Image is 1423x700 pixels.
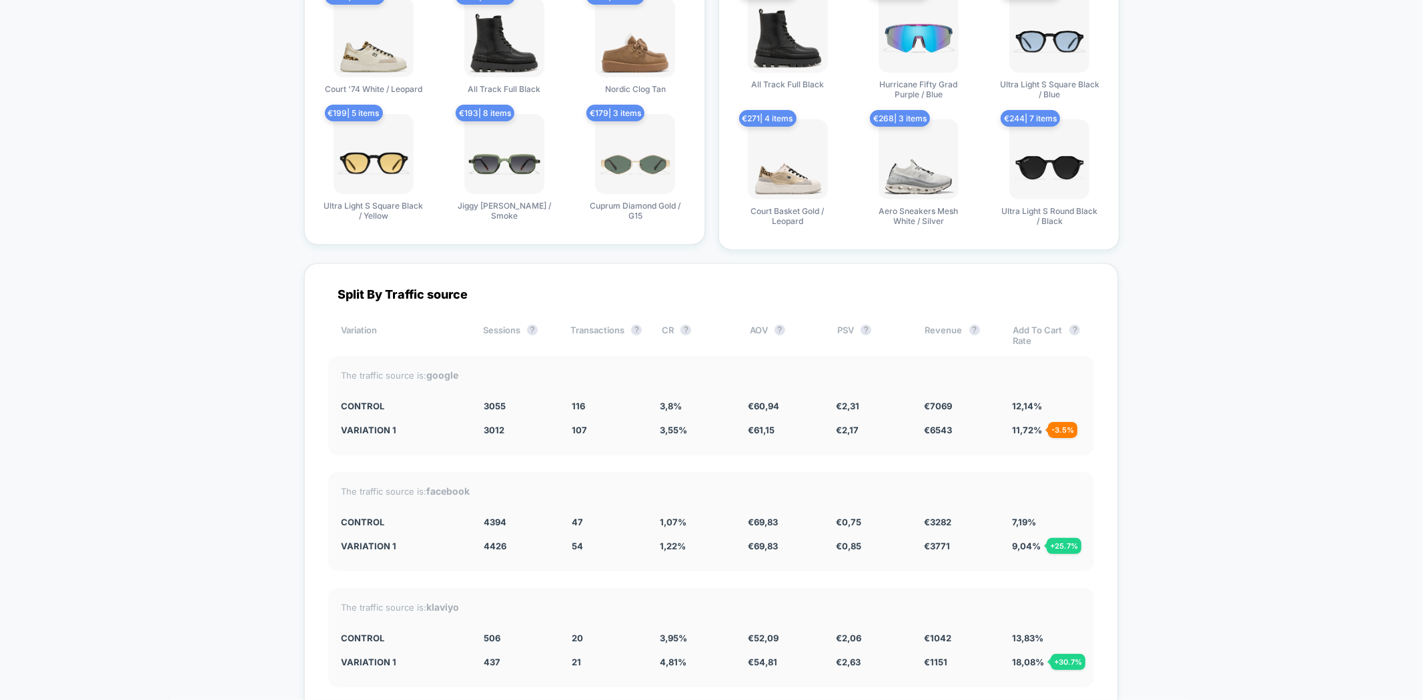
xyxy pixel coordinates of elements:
div: Variation 1 [342,425,464,435]
div: Variation [342,325,464,346]
button: ? [680,325,691,335]
span: 20 [572,633,583,643]
span: 47 [572,517,583,527]
span: € 3282 [924,517,951,527]
span: € 61,15 [748,425,775,435]
button: ? [527,325,538,335]
span: € 6543 [924,425,952,435]
span: 1,22 % [660,541,686,551]
span: 3,8 % [660,401,682,411]
span: 3,95 % [660,633,687,643]
img: produt [464,114,544,194]
span: 506 [484,633,500,643]
span: 18,08 % [1012,657,1044,667]
span: 54 [572,541,583,551]
button: ? [775,325,785,335]
span: € 60,94 [748,401,779,411]
span: All Track Full Black [751,79,824,89]
img: produt [595,114,675,194]
span: Court Basket Gold / Leopard [738,206,838,226]
div: The traffic source is: [342,485,1081,497]
div: AOV [750,325,817,346]
div: Variation 1 [342,541,464,551]
div: The traffic source is: [342,369,1081,381]
span: 116 [572,401,585,411]
div: Revenue [925,325,993,346]
span: 437 [484,657,500,667]
span: € 1151 [924,657,947,667]
div: PSV [837,325,905,346]
span: 3,55 % [660,425,687,435]
div: + 25.7 % [1047,538,1081,554]
span: € 69,83 [748,541,778,551]
div: Sessions [483,325,550,346]
strong: facebook [427,485,470,497]
button: ? [1069,325,1080,335]
span: € 2,06 [836,633,861,643]
span: 13,83 % [1012,633,1043,643]
span: € 193 | 8 items [456,105,514,121]
span: € 179 | 3 items [586,105,644,121]
div: The traffic source is: [342,601,1081,613]
span: Nordic Clog Tan [605,84,666,94]
span: 4426 [484,541,506,551]
span: All Track Full Black [468,84,540,94]
span: € 1042 [924,633,951,643]
img: produt [1009,119,1089,199]
span: 1,07 % [660,517,686,527]
strong: google [427,369,459,381]
div: - 3.5 % [1048,422,1077,438]
div: CONTROL [342,517,464,527]
span: € 244 | 7 items [1001,110,1060,127]
span: 107 [572,425,587,435]
span: € 3771 [924,541,950,551]
span: Ultra Light S Round Black / Black [999,206,1099,226]
span: € 2,17 [836,425,859,435]
span: 3012 [484,425,504,435]
div: CONTROL [342,633,464,643]
span: 4394 [484,517,506,527]
span: € 271 | 4 items [739,110,797,127]
span: € 199 | 5 items [325,105,383,121]
span: € 69,83 [748,517,778,527]
div: Split By Traffic source [328,287,1094,301]
img: produt [748,119,828,199]
span: 12,14 % [1012,401,1042,411]
span: € 2,31 [836,401,859,411]
img: produt [879,119,959,199]
div: + 30.7 % [1051,654,1085,670]
span: Ultra Light S Square Black / Blue [999,79,1099,99]
span: 11,72 % [1012,425,1042,435]
div: CONTROL [342,401,464,411]
span: Jiggy [PERSON_NAME] / Smoke [454,201,554,221]
button: ? [969,325,980,335]
button: ? [631,325,642,335]
span: € 268 | 3 items [870,110,930,127]
strong: klaviyo [427,601,460,613]
div: Add To Cart Rate [1013,325,1080,346]
span: 7,19 % [1012,517,1036,527]
span: € 52,09 [748,633,779,643]
span: Ultra Light S Square Black / Yellow [324,201,424,221]
span: € 0,85 [836,541,861,551]
div: CR [662,325,729,346]
span: 9,04 % [1012,541,1041,551]
button: ? [861,325,871,335]
span: 3055 [484,401,506,411]
div: Variation 1 [342,657,464,667]
span: 4,81 % [660,657,686,667]
div: Transactions [570,325,642,346]
span: Aero Sneakers Mesh White / Silver [869,206,969,226]
span: € 0,75 [836,517,861,527]
span: € 2,63 [836,657,861,667]
span: Cuprum Diamond Gold / G15 [585,201,685,221]
span: Court '74 White / Leopard [325,84,422,94]
span: € 54,81 [748,657,777,667]
span: Hurricane Fifty Grad Purple / Blue [869,79,969,99]
span: € 7069 [924,401,952,411]
img: produt [334,114,414,194]
span: 21 [572,657,581,667]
